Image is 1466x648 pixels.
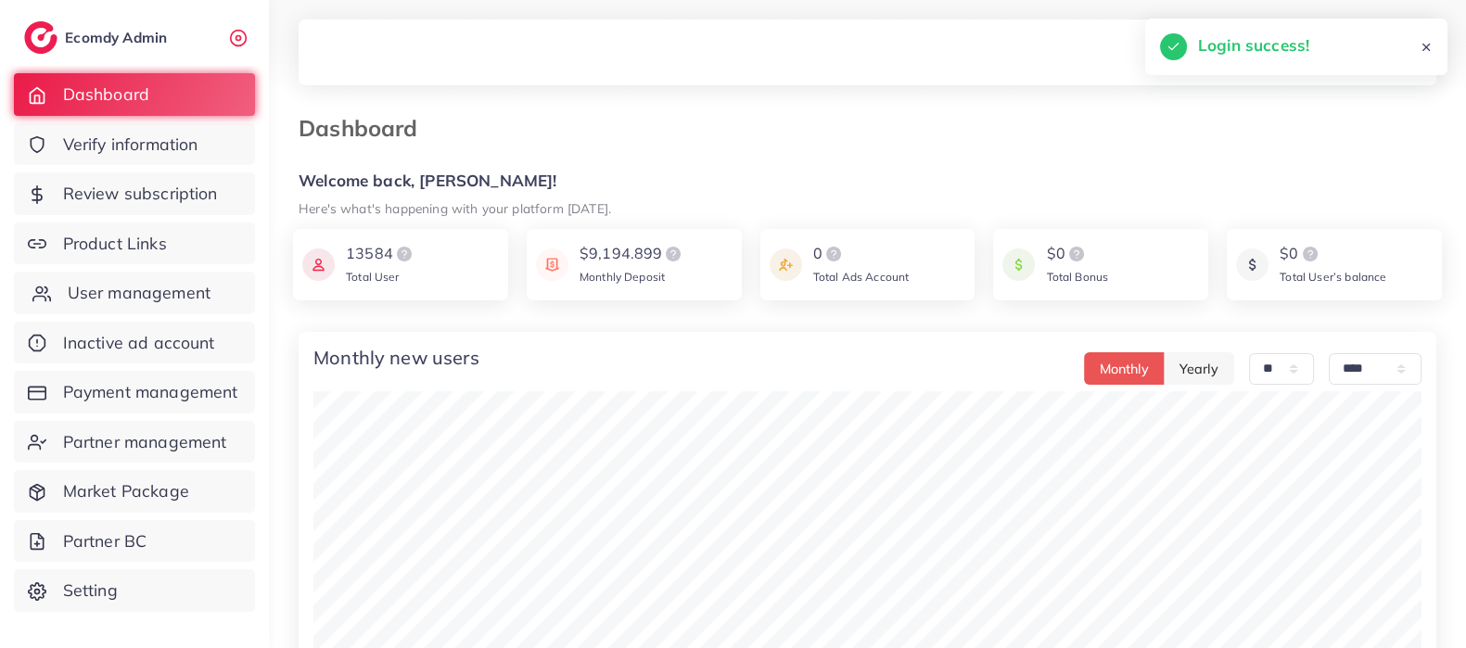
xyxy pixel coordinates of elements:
h5: Welcome back, [PERSON_NAME]! [299,172,1436,191]
span: User management [68,281,210,305]
a: Inactive ad account [14,322,255,364]
span: Total Bonus [1046,270,1108,284]
span: Total User [346,270,400,284]
img: icon payment [1002,243,1035,286]
img: logo [393,243,415,265]
span: Partner management [63,430,227,454]
h3: Dashboard [299,115,432,142]
span: Dashboard [63,83,149,107]
button: Yearly [1164,352,1234,385]
img: icon payment [536,243,568,286]
img: logo [822,243,845,265]
img: logo [1065,243,1088,265]
img: logo [662,243,684,265]
img: logo [24,21,57,54]
a: Dashboard [14,73,255,116]
div: $9,194.899 [580,243,685,265]
a: logoEcomdy Admin [24,21,172,54]
a: Market Package [14,470,255,513]
span: Inactive ad account [63,331,215,355]
div: $0 [1280,243,1386,265]
h2: Ecomdy Admin [65,29,172,46]
div: 0 [813,243,910,265]
a: User management [14,272,255,314]
span: Total Ads Account [813,270,910,284]
span: Verify information [63,133,198,157]
a: Payment management [14,371,255,413]
span: Setting [63,578,118,603]
span: Monthly Deposit [580,270,665,284]
span: Payment management [63,380,238,404]
a: Setting [14,569,255,612]
div: $0 [1046,243,1108,265]
small: Here's what's happening with your platform [DATE]. [299,200,611,216]
img: logo [1299,243,1321,265]
a: Partner BC [14,520,255,563]
img: icon payment [770,243,802,286]
div: 13584 [346,243,415,265]
button: Monthly [1084,352,1165,385]
a: Review subscription [14,172,255,215]
img: icon payment [302,243,335,286]
span: Market Package [63,479,189,503]
a: Product Links [14,222,255,265]
a: Verify information [14,123,255,166]
h5: Login success! [1198,33,1309,57]
img: icon payment [1236,243,1268,286]
span: Total User’s balance [1280,270,1386,284]
a: Partner management [14,421,255,464]
span: Partner BC [63,529,147,553]
h4: Monthly new users [313,347,479,369]
span: Review subscription [63,182,218,206]
span: Product Links [63,232,167,256]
